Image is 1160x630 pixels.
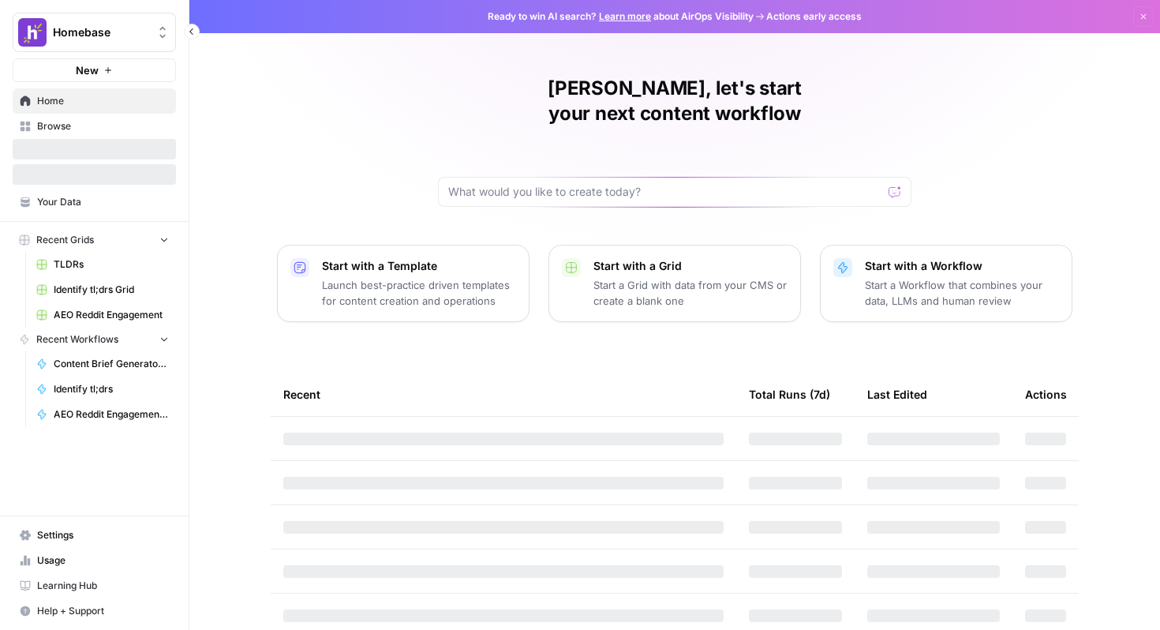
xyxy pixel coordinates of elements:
[18,18,47,47] img: Homebase Logo
[29,377,176,402] a: Identify tl;drs
[36,332,118,347] span: Recent Workflows
[593,258,788,274] p: Start with a Grid
[599,10,651,22] a: Learn more
[749,373,830,416] div: Total Runs (7d)
[37,604,169,618] span: Help + Support
[1025,373,1067,416] div: Actions
[548,245,801,322] button: Start with a GridStart a Grid with data from your CMS or create a blank one
[54,357,169,371] span: Content Brief Generator (GG)
[13,573,176,598] a: Learning Hub
[13,228,176,252] button: Recent Grids
[13,58,176,82] button: New
[322,277,516,309] p: Launch best-practice driven templates for content creation and operations
[13,598,176,624] button: Help + Support
[29,252,176,277] a: TLDRs
[438,76,911,126] h1: [PERSON_NAME], let's start your next content workflow
[322,258,516,274] p: Start with a Template
[29,302,176,328] a: AEO Reddit Engagement
[277,245,529,322] button: Start with a TemplateLaunch best-practice driven templates for content creation and operations
[283,373,724,416] div: Recent
[29,351,176,377] a: Content Brief Generator (GG)
[37,195,169,209] span: Your Data
[37,119,169,133] span: Browse
[867,373,927,416] div: Last Edited
[76,62,99,78] span: New
[36,233,94,247] span: Recent Grids
[13,328,176,351] button: Recent Workflows
[54,407,169,422] span: AEO Reddit Engagement - Fork
[13,523,176,548] a: Settings
[29,277,176,302] a: Identify tl;drs Grid
[54,308,169,322] span: AEO Reddit Engagement
[13,189,176,215] a: Your Data
[29,402,176,427] a: AEO Reddit Engagement - Fork
[820,245,1072,322] button: Start with a WorkflowStart a Workflow that combines your data, LLMs and human review
[37,553,169,568] span: Usage
[865,277,1059,309] p: Start a Workflow that combines your data, LLMs and human review
[54,382,169,396] span: Identify tl;drs
[37,94,169,108] span: Home
[488,9,754,24] span: Ready to win AI search? about AirOps Visibility
[593,277,788,309] p: Start a Grid with data from your CMS or create a blank one
[54,283,169,297] span: Identify tl;drs Grid
[13,13,176,52] button: Workspace: Homebase
[766,9,862,24] span: Actions early access
[54,257,169,272] span: TLDRs
[53,24,148,40] span: Homebase
[13,88,176,114] a: Home
[37,579,169,593] span: Learning Hub
[13,114,176,139] a: Browse
[37,528,169,542] span: Settings
[448,184,882,200] input: What would you like to create today?
[13,548,176,573] a: Usage
[865,258,1059,274] p: Start with a Workflow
